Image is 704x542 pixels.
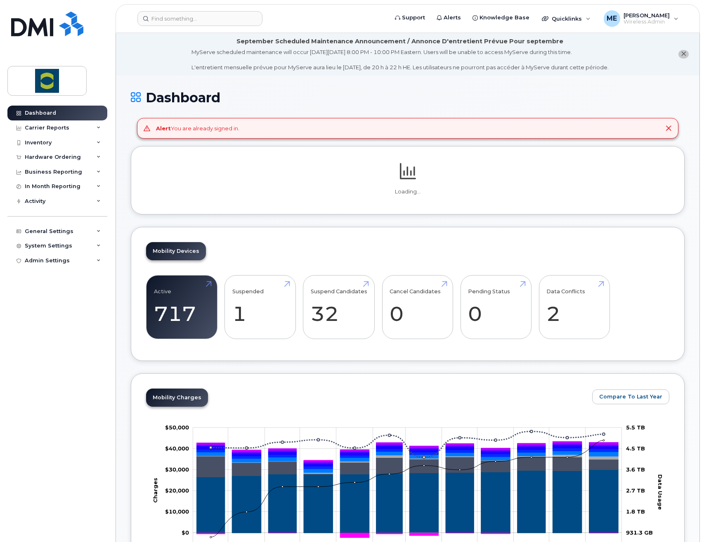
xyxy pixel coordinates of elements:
[390,280,445,335] a: Cancel Candidates 0
[156,125,171,132] strong: Alert
[599,393,662,401] span: Compare To Last Year
[626,445,645,452] tspan: 4.5 TB
[182,529,189,536] tspan: $0
[165,445,189,452] tspan: $40,000
[232,280,288,335] a: Suspended 1
[592,389,669,404] button: Compare To Last Year
[236,37,563,46] div: September Scheduled Maintenance Announcement / Annonce D'entretient Prévue Pour septembre
[165,487,189,494] tspan: $20,000
[546,280,602,335] a: Data Conflicts 2
[152,478,158,503] tspan: Charges
[154,280,210,335] a: Active 717
[165,508,189,515] tspan: $10,000
[156,125,239,132] div: You are already signed in.
[197,456,619,477] g: Roaming
[626,487,645,494] tspan: 2.7 TB
[146,389,208,407] a: Mobility Charges
[657,474,664,510] tspan: Data Usage
[197,470,619,533] g: Rate Plan
[191,48,609,71] div: MyServe scheduled maintenance will occur [DATE][DATE] 8:00 PM - 10:00 PM Eastern. Users will be u...
[626,466,645,473] tspan: 3.6 TB
[678,50,689,59] button: close notification
[165,466,189,473] g: $0
[626,508,645,515] tspan: 1.8 TB
[311,280,367,335] a: Suspend Candidates 32
[131,90,685,105] h1: Dashboard
[165,487,189,494] g: $0
[626,424,645,431] tspan: 5.5 TB
[146,242,206,260] a: Mobility Devices
[165,508,189,515] g: $0
[468,280,524,335] a: Pending Status 0
[165,445,189,452] g: $0
[165,466,189,473] tspan: $30,000
[165,424,189,431] g: $0
[165,424,189,431] tspan: $50,000
[146,188,669,196] p: Loading...
[626,529,653,536] tspan: 931.3 GB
